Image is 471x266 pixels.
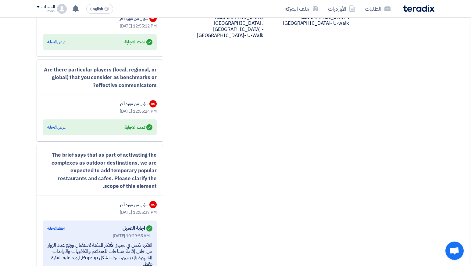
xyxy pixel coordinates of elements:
div: اخفاء الاجابة [47,225,65,231]
div: سؤال من مورد آخر [120,100,148,107]
div: [GEOGRAPHIC_DATA], [GEOGRAPHIC_DATA] ,[GEOGRAPHIC_DATA]- U-walk [273,2,349,26]
a: الأوردرات [323,2,360,16]
div: عرض الاجابة [47,124,66,130]
div: [DATE] 10:29:55 AM - [47,233,152,239]
div: Are there particular players (local, regional, or global) that you consider as benchmarks or effe... [43,66,157,89]
div: سؤال من مورد آخر [120,15,148,22]
div: [DATE] 12:55:24 PM [43,108,157,115]
div: سؤال من مورد آخر [120,202,148,208]
img: Teradix logo [403,5,434,12]
div: Open chat [445,242,464,260]
div: RC [149,100,157,107]
button: English [86,4,113,14]
img: profile_test.png [57,4,67,14]
span: English [90,7,103,11]
div: [DATE] 12:55:12 PM [43,23,157,29]
div: اجابة العميل [123,224,152,233]
div: [DATE] 12:55:37 PM [43,209,157,216]
div: [GEOGRAPHIC_DATA], [GEOGRAPHIC_DATA] ,[GEOGRAPHIC_DATA] - [GEOGRAPHIC_DATA]- U-Walk [187,2,263,38]
div: Rayan [37,9,55,13]
a: الطلبات [360,2,395,16]
div: تمت الاجابة [124,123,152,132]
div: الحساب [41,5,55,10]
div: The brief says that as part of activating the complexes as outdoor destinations, we are expected ... [43,151,157,190]
div: تمت الاجابة [124,38,152,46]
div: RC [149,201,157,208]
a: ملف الشركة [280,2,323,16]
div: عرض الاجابة [47,39,66,45]
div: RC [149,15,157,22]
